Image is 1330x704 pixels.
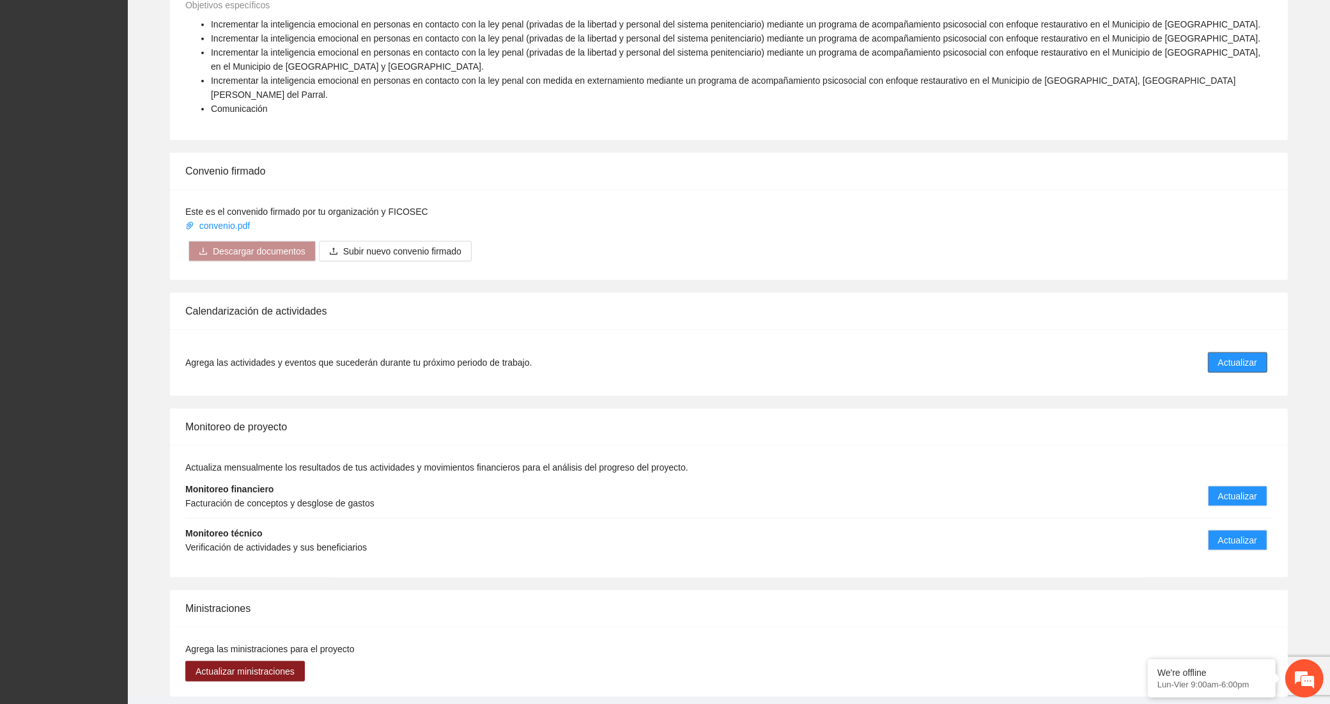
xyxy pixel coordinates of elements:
button: Actualizar [1208,486,1267,506]
span: Facturación de conceptos y desglose de gastos [185,498,375,508]
span: upload [329,247,338,257]
textarea: Escriba su mensaje aquí y haga clic en “Enviar” [6,349,244,394]
span: Comunicación [211,104,268,114]
button: Actualizar ministraciones [185,661,305,682]
span: Verificación de actividades y sus beneficiarios [185,542,367,552]
span: Descargar documentos [213,244,305,258]
div: We're offline [1157,668,1266,678]
strong: Monitoreo financiero [185,484,274,494]
span: Agrega las actividades y eventos que sucederán durante tu próximo periodo de trabajo. [185,356,532,370]
a: Actualizar ministraciones [185,666,305,677]
span: Actualiza mensualmente los resultados de tus actividades y movimientos financieros para el anális... [185,462,688,473]
span: Actualizar [1218,533,1257,547]
strong: Monitoreo técnico [185,528,263,538]
span: Subir nuevo convenio firmado [343,244,461,258]
span: Incrementar la inteligencia emocional en personas en contacto con la ley penal (privadas de la li... [211,33,1260,43]
div: Calendarización de actividades [185,293,1272,329]
div: Convenio firmado [185,153,1272,189]
span: paper-clip [185,221,194,230]
p: Lun-Vier 9:00am-6:00pm [1157,680,1266,689]
div: Monitoreo de proyecto [185,409,1272,445]
span: Incrementar la inteligencia emocional en personas en contacto con la ley penal con medida en exte... [211,75,1236,100]
button: uploadSubir nuevo convenio firmado [319,241,472,262]
div: Dejar un mensaje [66,65,215,82]
span: Este es el convenido firmado por tu organización y FICOSEC [185,207,428,217]
div: Ministraciones [185,590,1272,627]
a: convenio.pdf [185,221,252,231]
span: Incrementar la inteligencia emocional en personas en contacto con la ley penal (privadas de la li... [211,19,1260,29]
span: download [199,247,208,257]
button: downloadDescargar documentos [189,241,316,262]
span: Incrementar la inteligencia emocional en personas en contacto con la ley penal (privadas de la li... [211,47,1260,72]
span: Estamos sin conexión. Déjenos un mensaje. [24,171,226,300]
span: Actualizar ministraciones [196,664,295,678]
div: Minimizar ventana de chat en vivo [210,6,240,37]
span: Actualizar [1218,489,1257,503]
em: Enviar [190,394,232,411]
span: Actualizar [1218,356,1257,370]
button: Actualizar [1208,352,1267,373]
span: uploadSubir nuevo convenio firmado [319,246,472,256]
button: Actualizar [1208,530,1267,551]
span: Agrega las ministraciones para el proyecto [185,644,355,654]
